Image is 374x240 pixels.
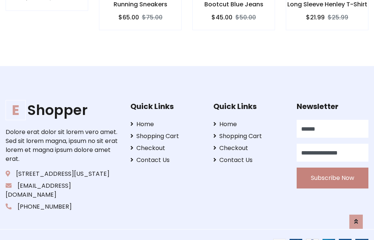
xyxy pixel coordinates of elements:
[286,1,368,8] h6: Long Sleeve Henley T-Shirt
[213,156,285,165] a: Contact Us
[213,132,285,141] a: Shopping Cart
[6,202,119,211] p: [PHONE_NUMBER]
[235,13,256,22] del: $50.00
[130,156,202,165] a: Contact Us
[306,14,325,21] h6: $21.99
[6,100,26,120] span: E
[328,13,348,22] del: $25.99
[6,181,119,199] p: [EMAIL_ADDRESS][DOMAIN_NAME]
[213,120,285,129] a: Home
[6,102,119,118] a: EShopper
[297,168,368,188] button: Subscribe Now
[130,144,202,153] a: Checkout
[142,13,163,22] del: $75.00
[118,14,139,21] h6: $65.00
[99,1,181,8] h6: Running Sneakers
[6,102,119,118] h1: Shopper
[193,1,275,8] h6: Bootcut Blue Jeans
[211,14,232,21] h6: $45.00
[130,120,202,129] a: Home
[130,132,202,141] a: Shopping Cart
[213,102,285,111] h5: Quick Links
[297,102,368,111] h5: Newsletter
[213,144,285,153] a: Checkout
[6,128,119,163] p: Dolore erat dolor sit lorem vero amet. Sed sit lorem magna, ipsum no sit erat lorem et magna ipsu...
[130,102,202,111] h5: Quick Links
[6,169,119,178] p: [STREET_ADDRESS][US_STATE]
